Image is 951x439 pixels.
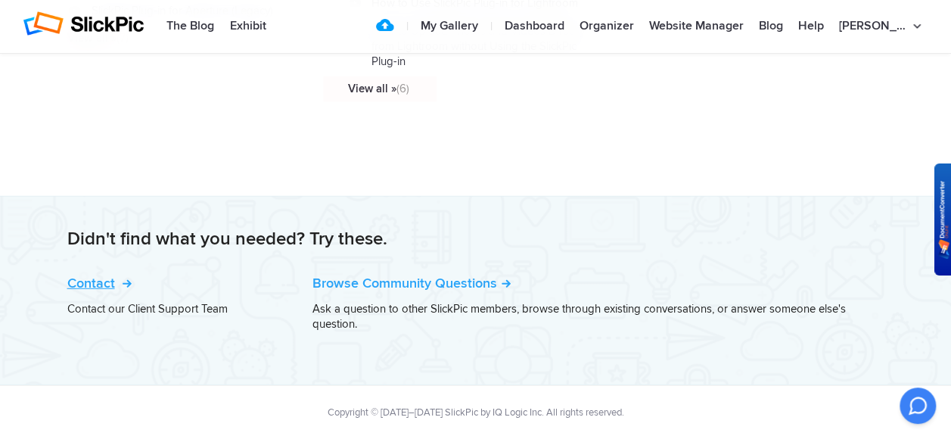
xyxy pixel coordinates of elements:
a: Browse Community Questions [312,275,511,291]
a: View all »(6) [348,81,562,96]
div: Copyright © [DATE]–[DATE] SlickPic by IQ Logic Inc. All rights reserved. [67,405,884,420]
img: BKR5lM0sgkDqAAAAAElFTkSuQmCC [938,181,949,259]
a: Contact [67,275,129,291]
a: Velga Briška [844,346,884,355]
a: Contact our Client Support Team [67,302,228,316]
p: Ask a question to other SlickPic members, browse through existing conversations, or answer someon... [312,301,884,332]
h2: Didn't find what you needed? Try these. [67,227,884,251]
